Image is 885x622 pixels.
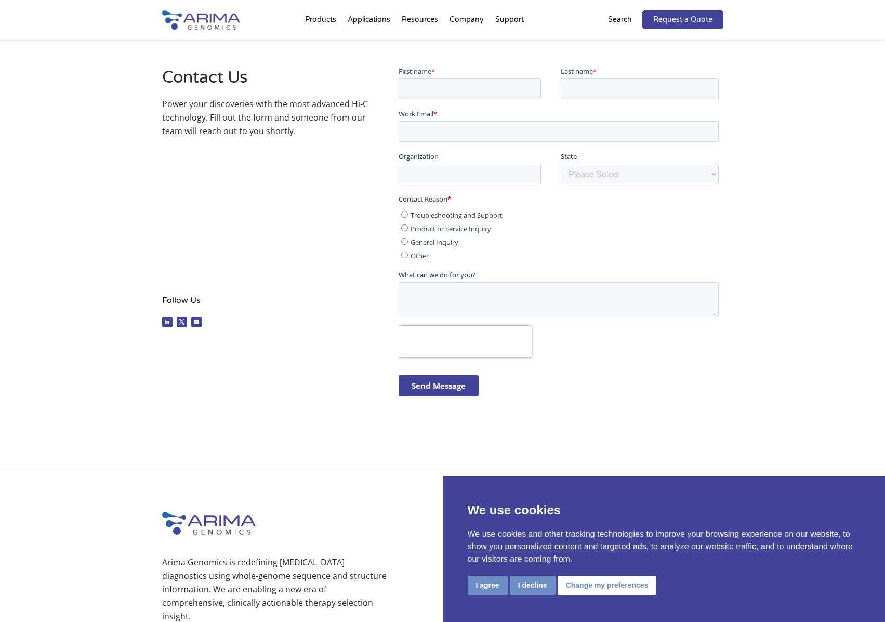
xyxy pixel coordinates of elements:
[642,10,723,29] a: Request a Quote
[468,528,861,565] p: We use cookies and other tracking technologies to improve your browsing experience on our website...
[162,317,173,327] a: Follow on LinkedIn
[162,512,256,535] img: Arima-Genomics-logo
[558,576,657,595] button: Change my preferences
[608,13,632,27] p: Search
[468,501,861,520] p: We use cookies
[162,294,368,315] h4: Follow Us
[162,97,368,138] p: Power your discoveries with the most advanced Hi-C technology. Fill out the form and someone from...
[177,317,187,327] a: Follow on X
[468,576,508,595] button: I agree
[162,66,368,97] h2: Contact Us
[191,317,202,327] a: Follow on Youtube
[162,10,240,30] img: Arima-Genomics-logo
[399,66,723,415] iframe: Form 1
[510,576,556,595] button: I decline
